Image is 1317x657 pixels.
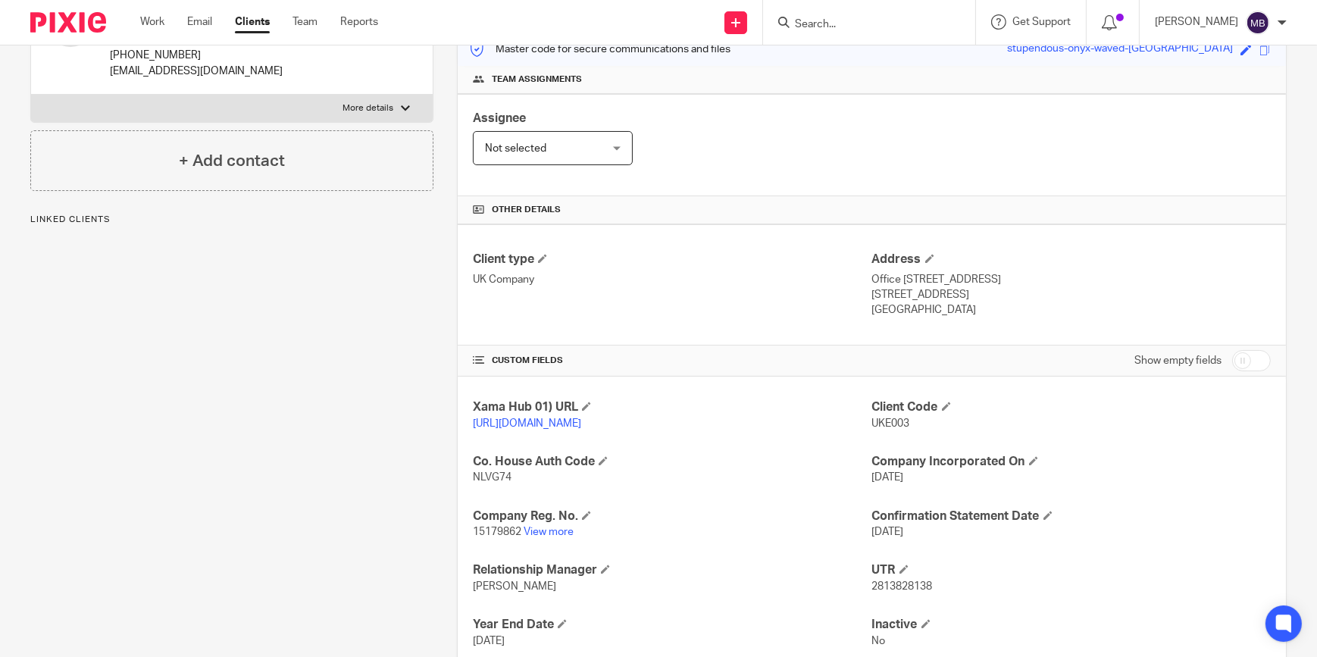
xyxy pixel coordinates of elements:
[872,418,910,429] span: UKE003
[1246,11,1270,35] img: svg%3E
[872,399,1271,415] h4: Client Code
[492,74,582,86] span: Team assignments
[343,102,393,114] p: More details
[492,204,561,216] span: Other details
[1155,14,1238,30] p: [PERSON_NAME]
[872,287,1271,302] p: [STREET_ADDRESS]
[30,214,433,226] p: Linked clients
[179,149,285,173] h4: + Add contact
[872,252,1271,267] h4: Address
[140,14,164,30] a: Work
[473,472,511,483] span: NLVG74
[793,18,930,32] input: Search
[872,302,1271,318] p: [GEOGRAPHIC_DATA]
[872,272,1271,287] p: Office [STREET_ADDRESS]
[872,454,1271,470] h4: Company Incorporated On
[473,112,526,124] span: Assignee
[469,42,730,57] p: Master code for secure communications and files
[473,272,871,287] p: UK Company
[1134,353,1222,368] label: Show empty fields
[187,14,212,30] a: Email
[110,48,283,63] p: [PHONE_NUMBER]
[235,14,270,30] a: Clients
[473,399,871,415] h4: Xama Hub 01) URL
[473,581,556,592] span: [PERSON_NAME]
[473,252,871,267] h4: Client type
[473,562,871,578] h4: Relationship Manager
[473,636,505,646] span: [DATE]
[872,527,904,537] span: [DATE]
[872,562,1271,578] h4: UTR
[872,581,933,592] span: 2813828138
[473,454,871,470] h4: Co. House Auth Code
[1012,17,1071,27] span: Get Support
[485,143,546,154] span: Not selected
[473,355,871,367] h4: CUSTOM FIELDS
[872,508,1271,524] h4: Confirmation Statement Date
[110,64,283,79] p: [EMAIL_ADDRESS][DOMAIN_NAME]
[473,508,871,524] h4: Company Reg. No.
[473,617,871,633] h4: Year End Date
[473,418,581,429] a: [URL][DOMAIN_NAME]
[340,14,378,30] a: Reports
[292,14,318,30] a: Team
[473,527,521,537] span: 15179862
[872,472,904,483] span: [DATE]
[30,12,106,33] img: Pixie
[872,617,1271,633] h4: Inactive
[872,636,886,646] span: No
[1007,41,1233,58] div: stupendous-onyx-waved-[GEOGRAPHIC_DATA]
[524,527,574,537] a: View more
